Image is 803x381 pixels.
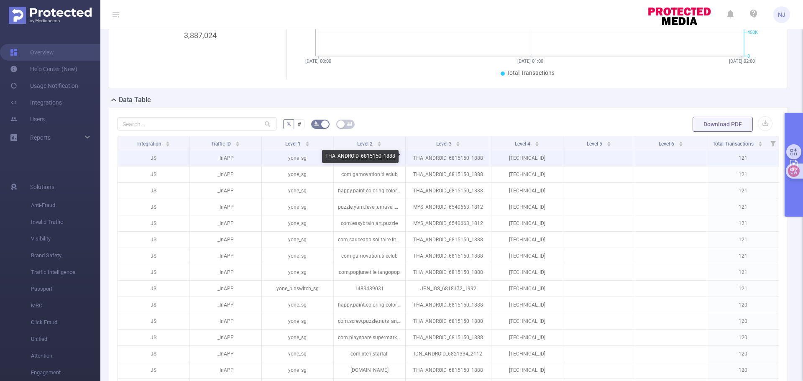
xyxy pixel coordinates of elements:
p: _InAPP [190,183,261,199]
i: icon: caret-down [305,143,309,146]
span: Invalid Traffic [31,214,100,230]
p: [DOMAIN_NAME] [334,362,405,378]
p: 121 [707,264,779,280]
p: 120 [707,297,779,313]
div: Sort [165,140,170,145]
span: Unified [31,331,100,348]
span: Solutions [30,179,54,195]
p: _InAPP [190,346,261,362]
p: THA_ANDROID_6815150_1888 [406,313,491,329]
input: Search... [118,117,276,130]
i: icon: caret-down [377,143,381,146]
div: Sort [305,140,310,145]
p: yone_sg [262,330,333,345]
span: NJ [778,6,785,23]
i: icon: caret-down [758,143,762,146]
p: [TECHNICAL_ID] [491,330,563,345]
span: MRC [31,297,100,314]
p: THA_ANDROID_6815150_1888 [406,183,491,199]
p: THA_ANDROID_6815150_1888 [406,150,491,166]
div: Sort [678,140,683,145]
p: THA_ANDROID_6815150_1888 [406,362,491,378]
h2: Data Table [119,95,151,105]
div: THA_ANDROID_6815150_1888 [322,150,399,163]
p: 121 [707,199,779,215]
i: icon: caret-up [456,140,460,143]
div: Sort [455,140,460,145]
p: IDN_ANDROID_6821334_2112 [406,346,491,362]
p: THA_ANDROID_6815150_1888 [406,330,491,345]
p: com.easybrain.art.puzzle [334,215,405,231]
p: JS [118,166,189,182]
p: yone_sg [262,297,333,313]
a: Reports [30,129,51,146]
p: yone_sg [262,166,333,182]
i: icon: caret-down [456,143,460,146]
span: Level 1 [285,141,302,147]
p: _InAPP [190,281,261,297]
p: [TECHNICAL_ID] [491,313,563,329]
p: [TECHNICAL_ID] [491,215,563,231]
i: icon: caret-up [377,140,381,143]
i: icon: caret-up [235,140,240,143]
p: com.xten.starfall [334,346,405,362]
p: 121 [707,281,779,297]
p: JS [118,232,189,248]
span: Level 3 [436,141,453,147]
p: [TECHNICAL_ID] [491,183,563,199]
p: JS [118,297,189,313]
p: THA_ANDROID_6815150_1888 [406,232,491,248]
span: Traffic ID [211,141,232,147]
span: Brand Safety [31,247,100,264]
span: Engagement [31,364,100,381]
p: JS [118,183,189,199]
p: JS [118,150,189,166]
span: Integration [137,141,163,147]
tspan: 450K [747,30,758,35]
p: 1483439031 [334,281,405,297]
span: Level 6 [659,141,675,147]
p: JS [118,281,189,297]
i: icon: caret-up [305,140,309,143]
p: happy.paint.coloring.color.number [334,297,405,313]
p: JS [118,330,189,345]
a: Users [10,111,45,128]
tspan: 0 [747,54,750,59]
p: 121 [707,166,779,182]
p: 121 [707,232,779,248]
span: % [286,121,291,128]
p: _InAPP [190,215,261,231]
p: [TECHNICAL_ID] [491,281,563,297]
i: icon: caret-down [679,143,683,146]
p: THA_ANDROID_6815150_1888 [406,264,491,280]
img: Protected Media [9,7,92,24]
i: icon: bg-colors [314,121,319,126]
p: JS [118,199,189,215]
p: [TECHNICAL_ID] [491,166,563,182]
i: icon: caret-down [535,143,540,146]
p: yone_sg [262,150,333,166]
a: Integrations [10,94,62,111]
i: Filter menu [767,136,779,150]
p: JS [118,362,189,378]
span: Level 5 [587,141,604,147]
div: Sort [534,140,540,145]
p: yone_sg [262,248,333,264]
div: Sort [235,140,240,145]
p: JS [118,248,189,264]
div: Sort [606,140,611,145]
p: JS [118,264,189,280]
p: [TECHNICAL_ID] [491,362,563,378]
a: Overview [10,44,54,61]
tspan: [DATE] 01:00 [517,59,543,64]
p: [TECHNICAL_ID] [491,346,563,362]
span: Anti-Fraud [31,197,100,214]
tspan: [DATE] 02:00 [729,59,755,64]
p: com.gamovation.tileclub [334,248,405,264]
p: JS [118,346,189,362]
i: icon: caret-down [166,143,170,146]
span: Attention [31,348,100,364]
p: THA_ANDROID_6815150_1888 [406,166,491,182]
p: yone_sg [262,313,333,329]
p: com.sauceapp.solitaire.lite.klondike [334,232,405,248]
